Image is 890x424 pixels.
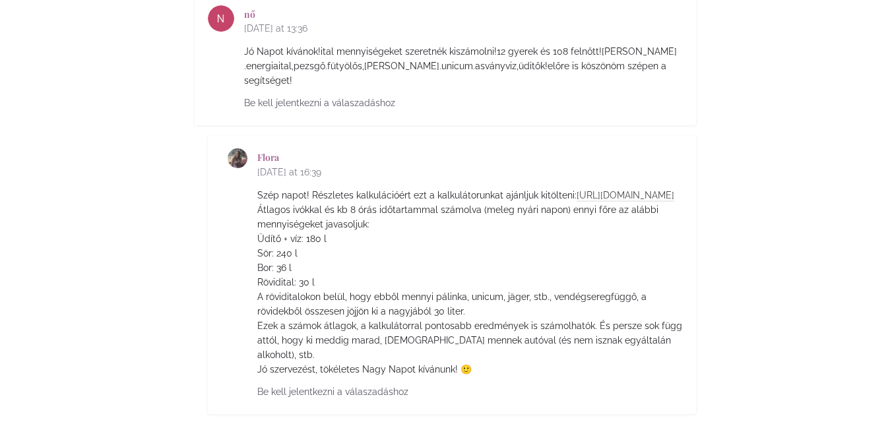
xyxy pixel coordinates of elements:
p: Szép napot! Részletes kalkulációért ezt a kalkulátorunkat ajánljuk kitölteni: Átlagos ivókkal és ... [257,188,683,377]
a: Be kell jelentkezni a válaszadáshoz [257,383,418,401]
p: Jó Napot kívánok!ital mennyiségeket szeretnék kiszámolni!12 gyerek és 108 felnőtt![PERSON_NAME] .... [244,44,683,88]
a: nő [244,8,255,20]
span: [DATE] at 16:39 [257,164,683,181]
a: [URL][DOMAIN_NAME] [577,190,674,202]
a: Be kell jelentkezni a válaszadáshoz [244,94,405,112]
a: Flora [257,151,279,164]
span: [DATE] at 13:36 [244,20,683,38]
